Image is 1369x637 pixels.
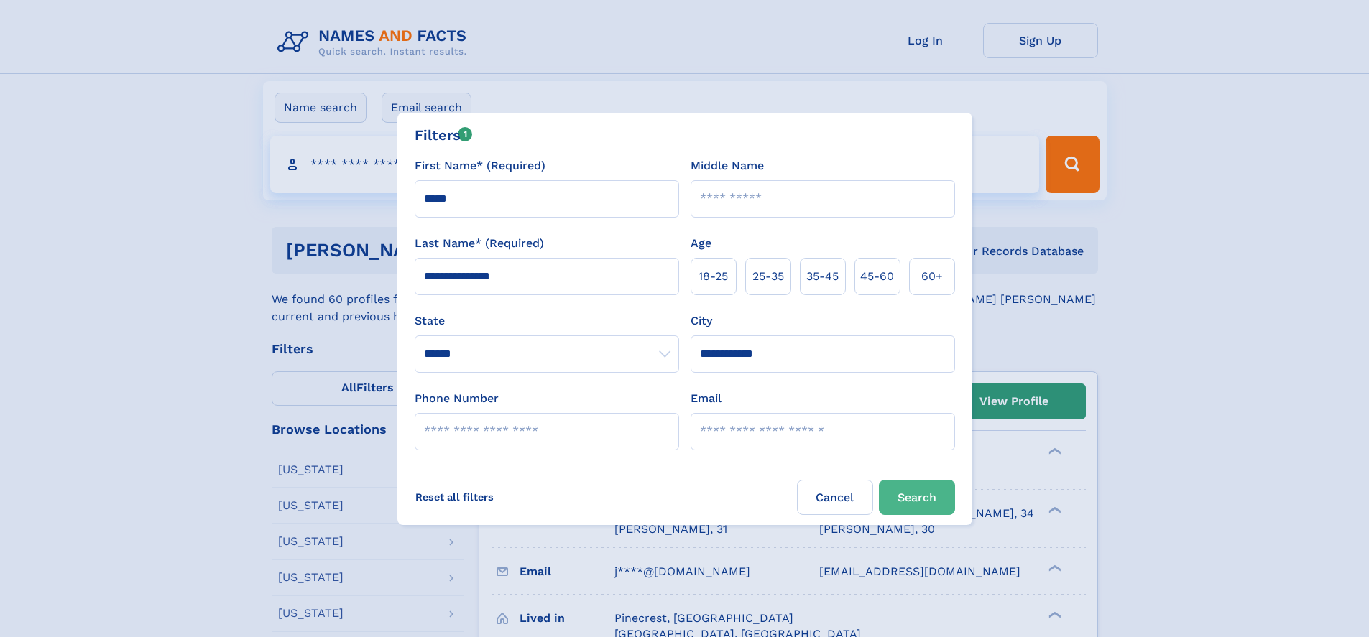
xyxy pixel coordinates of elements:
[691,390,722,407] label: Email
[415,390,499,407] label: Phone Number
[691,235,711,252] label: Age
[879,480,955,515] button: Search
[691,157,764,175] label: Middle Name
[415,312,679,330] label: State
[691,312,712,330] label: City
[415,157,545,175] label: First Name* (Required)
[406,480,503,514] label: Reset all filters
[415,124,473,146] div: Filters
[699,268,728,285] span: 18‑25
[860,268,894,285] span: 45‑60
[921,268,943,285] span: 60+
[752,268,784,285] span: 25‑35
[797,480,873,515] label: Cancel
[415,235,544,252] label: Last Name* (Required)
[806,268,839,285] span: 35‑45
